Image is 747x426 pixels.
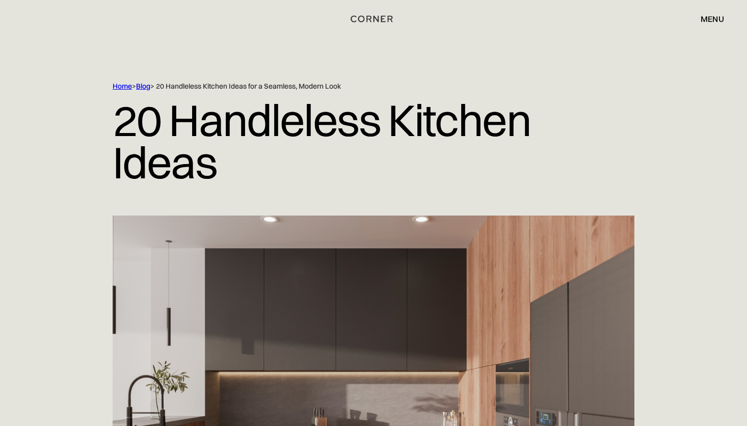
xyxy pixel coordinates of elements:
[113,82,132,91] a: Home
[113,82,592,91] div: > > 20 Handleless Kitchen Ideas for a Seamless, Modern Look
[690,10,724,28] div: menu
[341,12,405,25] a: home
[701,15,724,23] div: menu
[113,91,634,191] h1: 20 Handleless Kitchen Ideas
[136,82,150,91] a: Blog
